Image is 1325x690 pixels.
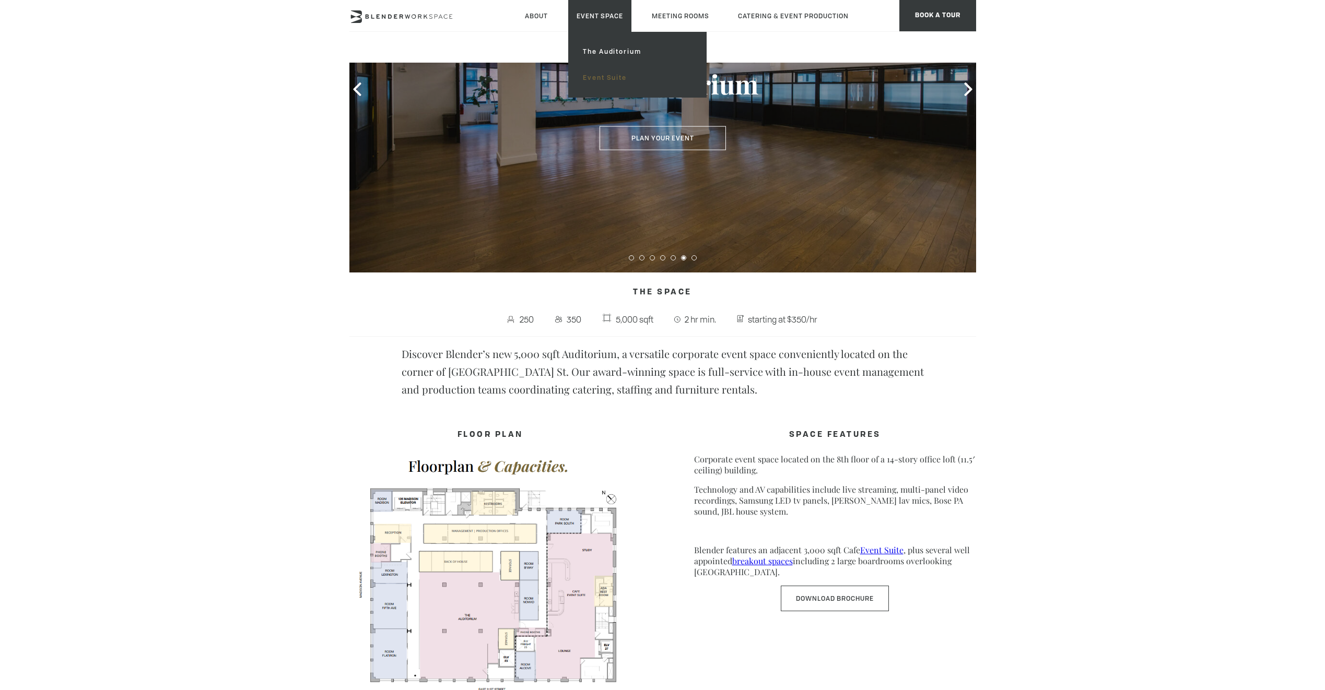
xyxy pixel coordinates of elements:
[745,311,820,328] span: starting at $350/hr
[1137,556,1325,690] iframe: Chat Widget
[694,484,976,517] p: Technology and AV capabilities include live streaming, multi-panel video recordings, Samsung LED ...
[574,65,699,91] a: Event Suite
[349,283,976,303] h4: The Space
[600,126,726,150] button: Plan Your Event
[543,68,783,100] h3: The Auditorium
[694,425,976,445] h4: SPACE FEATURES
[682,311,719,328] span: 2 hr min.
[694,454,976,475] p: Corporate event space located on the 8th floor of a 14-story office loft (11.5′ ceiling) building.
[349,425,631,445] h4: FLOOR PLAN
[694,544,976,577] p: Blender features an adjacent 3,000 sqft Cafe , plus several well appointed including 2 large boar...
[732,555,793,566] a: breakout spaces
[564,311,584,328] span: 350
[574,39,699,65] a: The Auditorium
[518,311,537,328] span: 250
[860,544,904,555] a: Event Suite
[402,345,924,398] p: Discover Blender’s new 5,000 sqft Auditorium, a versatile corporate event space conveniently loca...
[613,311,656,328] span: 5,000 sqft
[781,586,889,611] a: Download Brochure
